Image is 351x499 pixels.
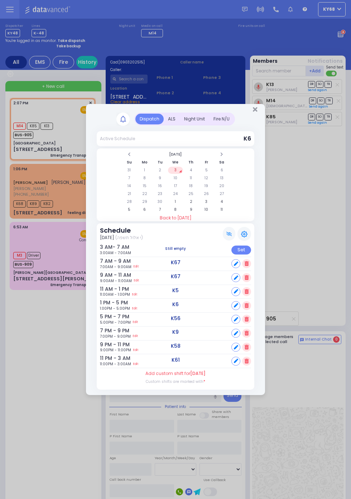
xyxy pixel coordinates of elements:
td: 1 [137,167,152,174]
a: Edit [134,278,139,284]
td: 4 [184,167,198,174]
a: Edit [133,334,138,339]
h3: Schedule [100,227,143,234]
div: Fire N/U [209,114,234,124]
td: 24 [168,190,183,198]
td: 9 [153,175,167,182]
td: 9 [184,206,198,213]
td: 2 [153,167,167,174]
th: Select Month [137,151,214,158]
span: (י אלול תשפה) [115,234,143,241]
span: 11:00PM - 3:00AM [100,361,131,367]
td: 8 [137,175,152,182]
a: Edit [132,292,137,297]
td: 6 [137,206,152,213]
td: 1 [168,198,183,205]
h5: K9 [172,329,179,335]
div: Night Unit [180,114,209,124]
h5: Still empty [165,247,186,251]
th: Sa [215,159,229,166]
h6: 3 AM- 7 AM [100,244,120,250]
td: 3 [168,167,183,174]
td: 26 [199,190,214,198]
h5: K56 [171,315,181,322]
span: [DATE] [190,370,206,376]
td: 31 [122,167,136,174]
th: Tu [153,159,167,166]
h5: K67 [171,260,181,266]
div: Active Schedule [100,136,135,142]
td: 17 [168,182,183,190]
td: 19 [199,182,214,190]
td: 5 [122,206,136,213]
td: 7 [122,175,136,182]
td: 6 [215,167,229,174]
span: 7:00PM - 9:00PM [100,334,131,339]
span: 3:00AM - 7:00AM [100,250,131,256]
td: 14 [122,182,136,190]
span: K6 [244,134,251,143]
td: 25 [184,190,198,198]
h6: 7 AM - 9 AM [100,258,120,264]
label: Add custom shift for [145,370,206,377]
h6: 1 PM - 5 PM [100,300,120,306]
td: 11 [215,206,229,213]
td: 5 [199,167,214,174]
h5: K61 [172,357,180,363]
span: Next Month [220,152,223,157]
th: We [168,159,183,166]
h6: 9 AM - 11 AM [100,272,120,278]
td: 16 [153,182,167,190]
td: 10 [199,206,214,213]
span: 9:00AM - 11:00AM [100,278,132,284]
td: 28 [122,198,136,205]
h6: 9 PM - 11 PM [100,342,120,348]
td: 10 [168,175,183,182]
td: 8 [168,206,183,213]
a: Edit [133,347,138,353]
h6: 11 AM - 1 PM [100,286,120,292]
th: Mo [137,159,152,166]
div: Dispatch [135,114,164,124]
span: [DATE] [100,234,114,241]
h5: K6 [172,301,179,308]
th: Fr [199,159,214,166]
span: 1:00PM - 5:00PM [100,306,130,311]
h5: K67 [171,274,181,280]
h6: 11 PM - 3 AM [100,355,120,361]
a: Edit [133,361,138,367]
h5: K5 [172,287,179,294]
label: Custom shifts are marked with [146,379,205,384]
span: 11:00AM - 1:00PM [100,292,130,297]
td: 27 [215,190,229,198]
a: Back to [DATE] [97,215,254,221]
td: 3 [199,198,214,205]
a: Edit [133,320,138,325]
div: Set [231,246,251,255]
td: 4 [215,198,229,205]
h6: 7 PM - 9 PM [100,328,120,334]
td: 30 [153,198,167,205]
td: 18 [184,182,198,190]
span: 7:00AM - 9:00AM [100,264,131,270]
td: 11 [184,175,198,182]
span: 9:00PM - 11:00PM [100,347,131,353]
th: Th [184,159,198,166]
span: Previous Month [128,152,131,157]
th: Su [122,159,136,166]
td: 13 [215,175,229,182]
button: Close [253,106,258,113]
a: Edit [134,264,139,270]
span: 5:00PM - 7:00PM [100,320,131,325]
td: 20 [215,182,229,190]
td: 7 [153,206,167,213]
h5: K58 [171,343,181,349]
td: 12 [199,175,214,182]
td: 15 [137,182,152,190]
h6: 5 PM - 7 PM [100,314,120,320]
a: Edit [132,306,137,311]
div: ALS [164,114,180,124]
td: 29 [137,198,152,205]
td: 21 [122,190,136,198]
td: 22 [137,190,152,198]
